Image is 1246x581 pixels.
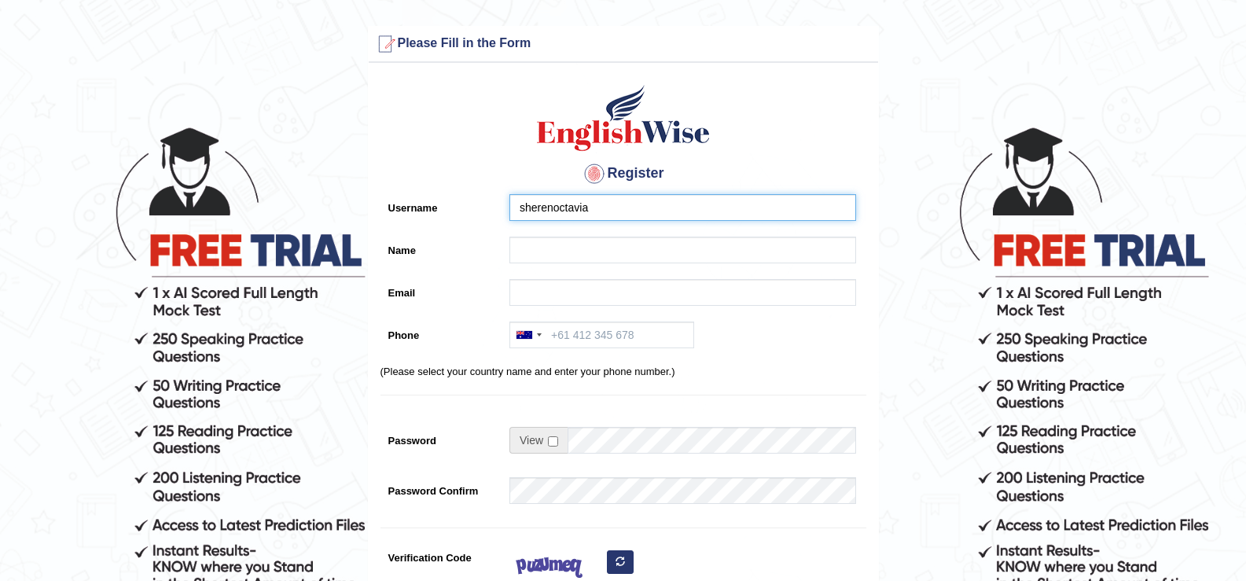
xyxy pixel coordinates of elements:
[380,544,502,565] label: Verification Code
[380,364,866,379] p: (Please select your country name and enter your phone number.)
[510,322,546,347] div: Australia: +61
[380,161,866,186] h4: Register
[373,31,874,57] h3: Please Fill in the Form
[380,237,502,258] label: Name
[380,427,502,448] label: Password
[534,83,713,153] img: Logo of English Wise create a new account for intelligent practice with AI
[380,279,502,300] label: Email
[380,322,502,343] label: Phone
[509,322,694,348] input: +61 412 345 678
[380,194,502,215] label: Username
[548,436,558,447] input: Show/Hide Password
[380,477,502,498] label: Password Confirm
